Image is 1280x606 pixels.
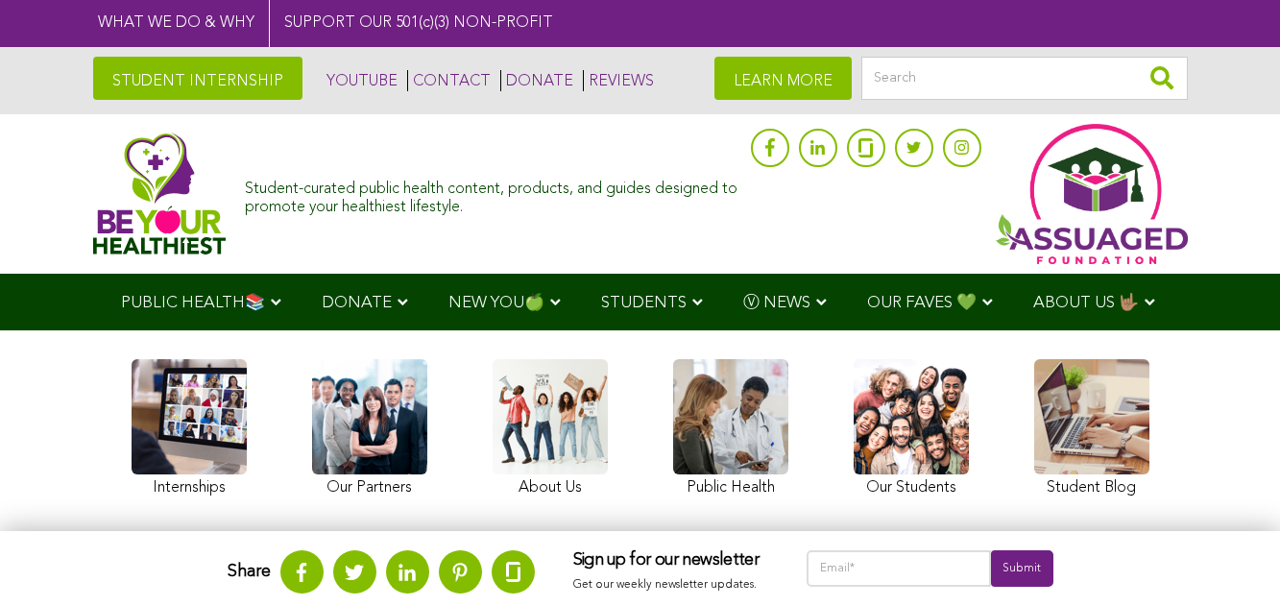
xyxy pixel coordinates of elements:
span: OUR FAVES 💚 [867,295,977,311]
a: LEARN MORE [714,57,852,100]
a: CONTACT [407,70,491,91]
input: Email* [807,550,992,587]
img: glassdoor [858,138,872,158]
iframe: Chat Widget [1184,514,1280,606]
span: PUBLIC HEALTH📚 [121,295,265,311]
a: YOUTUBE [322,70,398,91]
h3: Sign up for our newsletter [573,550,768,571]
input: Search [861,57,1188,100]
a: REVIEWS [583,70,654,91]
span: STUDENTS [601,295,687,311]
input: Submit [991,550,1052,587]
img: glassdoor.svg [506,561,520,581]
a: STUDENT INTERNSHIP [93,57,302,100]
div: Student-curated public health content, products, and guides designed to promote your healthiest l... [245,171,740,217]
strong: Share [228,563,271,580]
span: Ⓥ NEWS [743,295,810,311]
span: DONATE [322,295,392,311]
a: DONATE [500,70,573,91]
p: Get our weekly newsletter updates. [573,575,768,596]
img: Assuaged [93,133,227,255]
img: Assuaged App [996,124,1188,264]
div: Navigation Menu [93,274,1188,330]
span: NEW YOU🍏 [448,295,544,311]
span: ABOUT US 🤟🏽 [1033,295,1139,311]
